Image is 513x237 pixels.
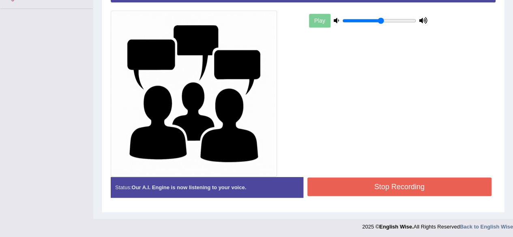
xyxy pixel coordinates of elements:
[307,177,492,196] button: Stop Recording
[131,184,246,190] strong: Our A.I. Engine is now listening to your voice.
[460,224,513,230] a: Back to English Wise
[379,224,413,230] strong: English Wise.
[111,177,303,198] div: Status:
[362,219,513,231] div: 2025 © All Rights Reserved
